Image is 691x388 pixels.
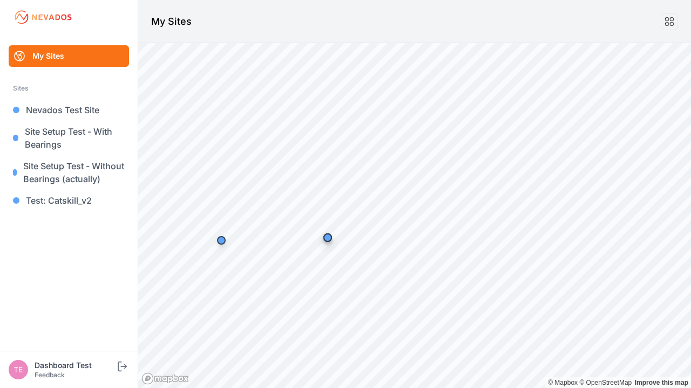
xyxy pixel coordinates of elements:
[9,121,129,155] a: Site Setup Test - With Bearings
[9,45,129,67] a: My Sites
[138,43,691,388] canvas: Map
[13,9,73,26] img: Nevados
[9,99,129,121] a: Nevados Test Site
[548,379,578,386] a: Mapbox
[9,155,129,190] a: Site Setup Test - Without Bearings (actually)
[317,227,338,248] div: Map marker
[635,379,688,386] a: Map feedback
[35,360,116,371] div: Dashboard Test
[13,82,125,95] div: Sites
[579,379,632,386] a: OpenStreetMap
[141,372,189,385] a: Mapbox logo
[35,371,65,379] a: Feedback
[211,230,232,251] div: Map marker
[9,190,129,211] a: Test: Catskill_v2
[151,14,192,29] h1: My Sites
[9,360,28,379] img: Dashboard Test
